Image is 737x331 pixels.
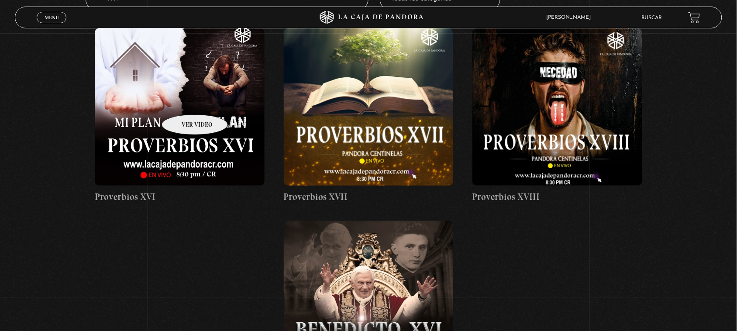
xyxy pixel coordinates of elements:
a: Proverbios XVIII [472,28,642,204]
a: Buscar [642,15,662,21]
span: Cerrar [41,22,62,28]
span: [PERSON_NAME] [542,15,600,20]
span: Menu [45,15,59,20]
h4: Proverbios XVIII [472,190,642,204]
h4: Proverbios XVI [95,190,265,204]
a: Proverbios XVII [284,28,454,204]
a: Proverbios XVI [95,28,265,204]
a: View your shopping cart [689,12,700,24]
h4: Proverbios XVII [284,190,454,204]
